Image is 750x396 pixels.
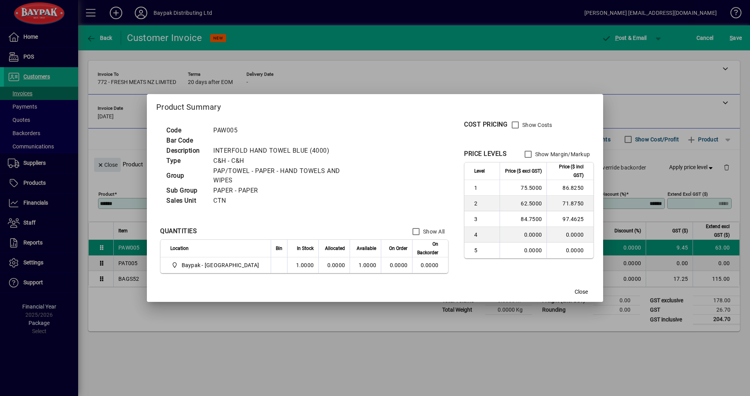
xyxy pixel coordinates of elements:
[474,231,495,239] span: 4
[546,227,593,243] td: 0.0000
[170,244,189,253] span: Location
[575,288,588,296] span: Close
[500,243,546,258] td: 0.0000
[474,215,495,223] span: 3
[412,257,448,273] td: 0.0000
[209,186,352,196] td: PAPER - PAPER
[209,156,352,166] td: C&H - C&H
[287,257,318,273] td: 1.0000
[209,125,352,136] td: PAW005
[505,167,542,175] span: Price ($ excl GST)
[162,196,209,206] td: Sales Unit
[162,125,209,136] td: Code
[390,262,408,268] span: 0.0000
[546,211,593,227] td: 97.4625
[357,244,376,253] span: Available
[162,186,209,196] td: Sub Group
[500,180,546,196] td: 75.5000
[546,180,593,196] td: 86.8250
[474,184,495,192] span: 1
[421,228,445,235] label: Show All
[147,94,603,117] h2: Product Summary
[170,260,262,270] span: Baypak - Onekawa
[546,243,593,258] td: 0.0000
[464,149,507,159] div: PRICE LEVELS
[474,200,495,207] span: 2
[162,136,209,146] td: Bar Code
[276,244,282,253] span: Bin
[534,150,590,158] label: Show Margin/Markup
[182,261,259,269] span: Baypak - [GEOGRAPHIC_DATA]
[546,196,593,211] td: 71.8750
[552,162,584,180] span: Price ($ incl GST)
[474,246,495,254] span: 5
[297,244,314,253] span: In Stock
[500,227,546,243] td: 0.0000
[209,196,352,206] td: CTN
[389,244,407,253] span: On Order
[417,240,438,257] span: On Backorder
[162,146,209,156] td: Description
[500,211,546,227] td: 84.7500
[474,167,485,175] span: Level
[318,257,350,273] td: 0.0000
[350,257,381,273] td: 1.0000
[500,196,546,211] td: 62.5000
[464,120,507,129] div: COST PRICING
[162,166,209,186] td: Group
[569,285,594,299] button: Close
[209,166,352,186] td: PAP/TOWEL - PAPER - HAND TOWELS AND WIPES
[209,146,352,156] td: INTERFOLD HAND TOWEL BLUE (4000)
[160,227,197,236] div: QUANTITIES
[162,156,209,166] td: Type
[325,244,345,253] span: Allocated
[521,121,552,129] label: Show Costs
